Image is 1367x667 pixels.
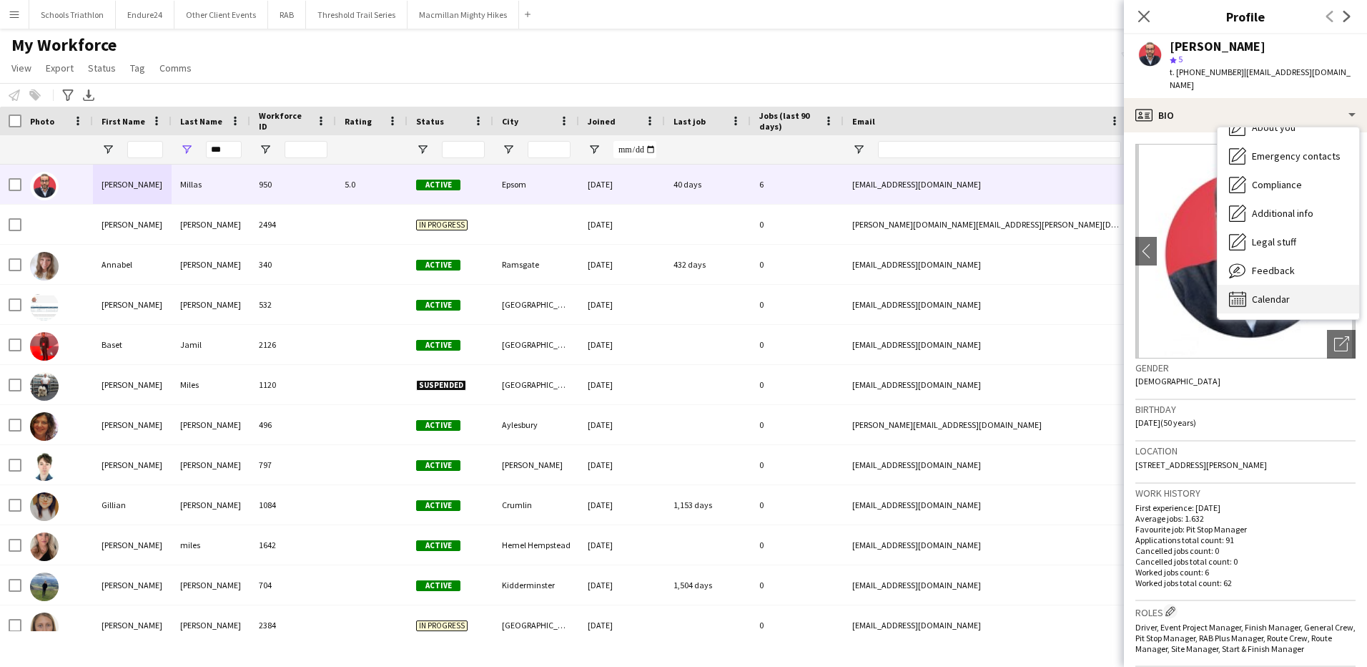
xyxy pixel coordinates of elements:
div: [EMAIL_ADDRESS][DOMAIN_NAME] [844,285,1130,324]
span: Driver, Event Project Manager, Finish Manager, General Crew, Pit Stop Manager, RAB Plus Manager, ... [1135,622,1356,654]
div: 6 [751,165,844,204]
input: Status Filter Input [442,141,485,158]
img: Barry McMillan [30,292,59,321]
img: David Miles [30,372,59,401]
span: Workforce ID [259,110,310,132]
div: Feedback [1218,256,1359,285]
div: Gillian [93,485,172,525]
app-action-btn: Advanced filters [59,87,77,104]
div: 0 [751,485,844,525]
button: Threshold Trail Series [306,1,408,29]
img: Henrietta Hunter-Hamilton [30,573,59,601]
span: Status [416,116,444,127]
span: Suspended [416,380,466,391]
div: [DATE] [579,565,665,605]
div: Annabel [93,245,172,284]
div: [PERSON_NAME] [493,445,579,485]
span: Last Name [180,116,222,127]
div: [PERSON_NAME] [172,445,250,485]
div: [PERSON_NAME] [172,245,250,284]
div: 0 [751,445,844,485]
button: Open Filter Menu [259,143,272,156]
div: [DATE] [579,485,665,525]
input: Email Filter Input [878,141,1121,158]
h3: Profile [1124,7,1367,26]
div: Kidderminster [493,565,579,605]
span: Rating [345,116,372,127]
button: Open Filter Menu [852,143,865,156]
span: Active [416,300,460,311]
p: First experience: [DATE] [1135,502,1356,513]
div: [PERSON_NAME] [93,525,172,565]
div: [EMAIL_ADDRESS][DOMAIN_NAME] [844,325,1130,364]
div: 0 [751,245,844,284]
div: [EMAIL_ADDRESS][DOMAIN_NAME] [844,245,1130,284]
span: In progress [416,620,468,631]
img: Frank Milham [30,452,59,481]
img: Crew avatar or photo [1135,144,1356,359]
h3: Birthday [1135,403,1356,416]
p: Favourite job: Pit Stop Manager [1135,524,1356,535]
div: 797 [250,445,336,485]
span: Jobs (last 90 days) [759,110,818,132]
button: Schools Triathlon [29,1,116,29]
input: First Name Filter Input [127,141,163,158]
a: View [6,59,37,77]
button: Other Client Events [174,1,268,29]
button: Open Filter Menu [502,143,515,156]
div: 0 [751,325,844,364]
div: Miles [172,365,250,404]
div: [PERSON_NAME] [93,605,172,645]
div: 1084 [250,485,336,525]
div: 950 [250,165,336,204]
div: [PERSON_NAME] [93,405,172,444]
div: [DATE] [579,205,665,244]
div: [DATE] [579,525,665,565]
div: Emergency contacts [1218,142,1359,170]
div: [DATE] [579,445,665,485]
input: Last Name Filter Input [206,141,242,158]
div: 2494 [250,205,336,244]
div: [DATE] [579,245,665,284]
div: 1642 [250,525,336,565]
a: Tag [124,59,151,77]
p: Worked jobs count: 6 [1135,567,1356,578]
span: Legal stuff [1252,235,1296,248]
div: [DATE] [579,285,665,324]
div: 340 [250,245,336,284]
div: Jamil [172,325,250,364]
div: 1,153 days [665,485,751,525]
span: Email [852,116,875,127]
div: [PERSON_NAME] [172,605,250,645]
div: 532 [250,285,336,324]
span: City [502,116,518,127]
span: Active [416,420,460,431]
img: Baset Jamil [30,332,59,361]
span: In progress [416,220,468,230]
span: Active [416,340,460,351]
img: Hannah miles [30,532,59,561]
div: 5.0 [336,165,408,204]
span: Tag [130,62,145,74]
span: 5 [1178,54,1183,64]
span: Export [46,62,74,74]
button: Macmillan Mighty Hikes [408,1,519,29]
div: 0 [751,525,844,565]
div: Hemel Hempstead [493,525,579,565]
span: Active [416,500,460,511]
img: Annabel Mills [30,252,59,281]
div: 704 [250,565,336,605]
input: Workforce ID Filter Input [285,141,327,158]
a: Export [40,59,79,77]
div: [EMAIL_ADDRESS][DOMAIN_NAME] [844,165,1130,204]
div: [PERSON_NAME] [172,565,250,605]
div: [PERSON_NAME] [1170,40,1265,53]
p: Cancelled jobs total count: 0 [1135,556,1356,567]
span: View [11,62,31,74]
div: 496 [250,405,336,444]
img: Emily Miller [30,412,59,441]
span: Last job [673,116,706,127]
button: Open Filter Menu [102,143,114,156]
div: [DATE] [579,325,665,364]
div: [PERSON_NAME] [93,445,172,485]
